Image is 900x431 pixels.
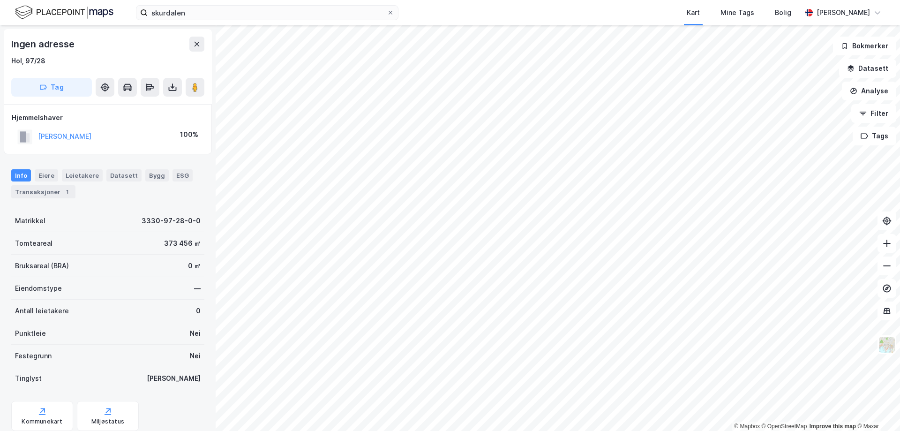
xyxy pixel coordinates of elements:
div: Punktleie [15,328,46,339]
div: 0 ㎡ [188,260,201,272]
a: Improve this map [810,423,856,430]
div: Mine Tags [720,7,754,18]
button: Filter [851,104,896,123]
button: Tag [11,78,92,97]
div: Festegrunn [15,350,52,362]
div: Kommunekart [22,418,62,425]
button: Tags [853,127,896,145]
div: Datasett [106,169,142,181]
div: Nei [190,350,201,362]
div: Miljøstatus [91,418,124,425]
input: Søk på adresse, matrikkel, gårdeiere, leietakere eller personer [148,6,387,20]
div: Bolig [775,7,791,18]
div: Ingen adresse [11,37,76,52]
div: Bruksareal (BRA) [15,260,69,272]
div: Hol, 97/28 [11,55,45,67]
a: OpenStreetMap [762,423,807,430]
img: Z [878,336,896,354]
div: Tinglyst [15,373,42,384]
img: logo.f888ab2527a4732fd821a326f86c7f29.svg [15,4,113,21]
div: Leietakere [62,169,103,181]
div: 373 456 ㎡ [164,238,201,249]
div: 0 [196,305,201,317]
div: 100% [180,129,198,140]
div: Antall leietakere [15,305,69,317]
div: [PERSON_NAME] [147,373,201,384]
div: Kart [687,7,700,18]
div: Eiendomstype [15,283,62,294]
div: ESG [172,169,193,181]
div: Nei [190,328,201,339]
div: 3330-97-28-0-0 [142,215,201,227]
div: 1 [62,187,72,197]
button: Bokmerker [833,37,896,55]
button: Analyse [842,82,896,100]
div: Tomteareal [15,238,52,249]
button: Datasett [839,59,896,78]
div: — [194,283,201,294]
div: Hjemmelshaver [12,112,204,123]
iframe: Chat Widget [853,386,900,431]
div: Transaksjoner [11,185,75,198]
div: Matrikkel [15,215,45,227]
div: Bygg [145,169,169,181]
a: Mapbox [734,423,760,430]
div: Info [11,169,31,181]
div: Kontrollprogram for chat [853,386,900,431]
div: Eiere [35,169,58,181]
div: [PERSON_NAME] [817,7,870,18]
